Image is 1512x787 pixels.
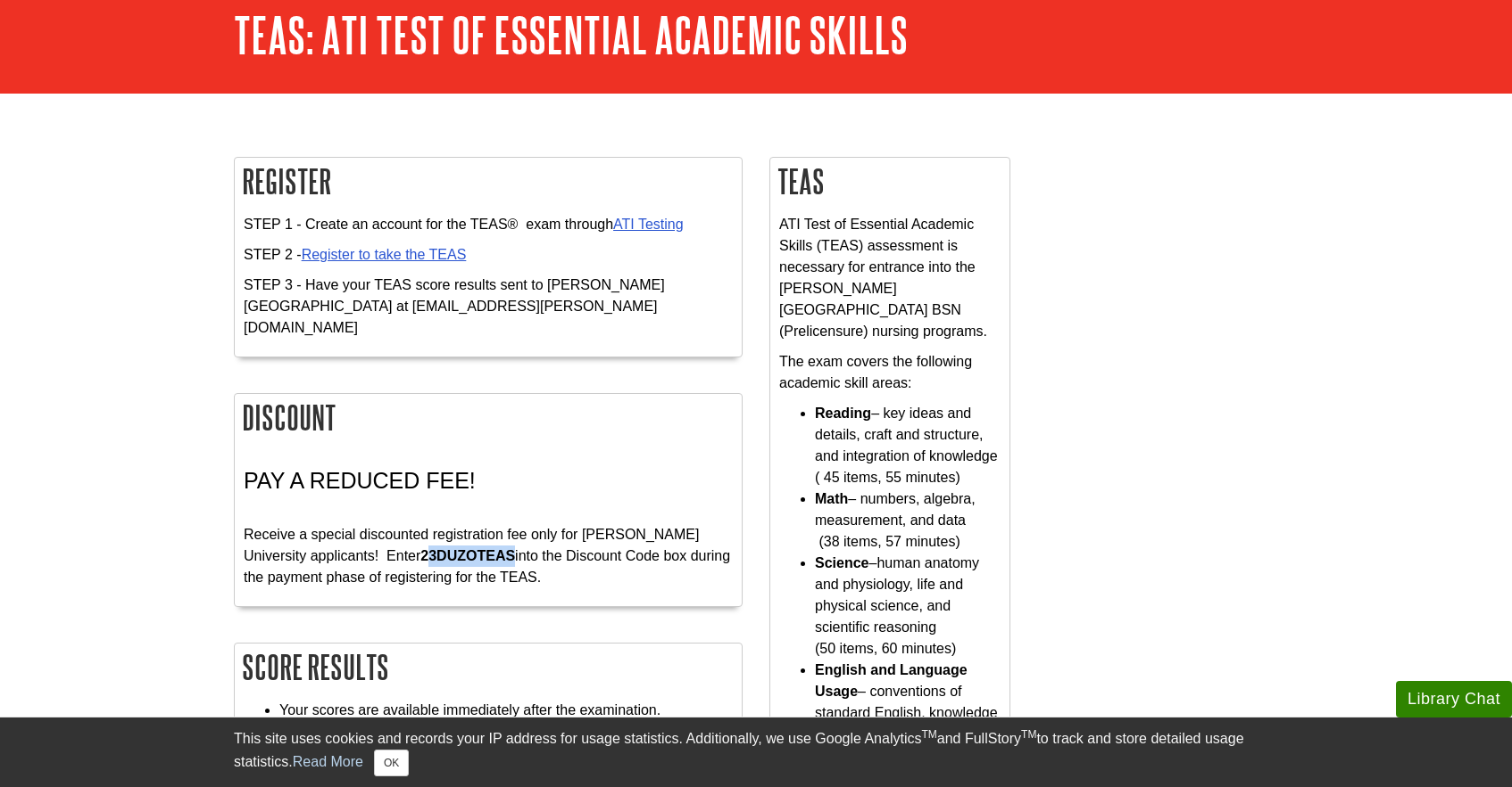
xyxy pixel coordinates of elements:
[244,275,733,339] p: STEP 3 - Have your TEAS score results sent to [PERSON_NAME][GEOGRAPHIC_DATA] at [EMAIL_ADDRESS][P...
[779,351,1001,394] p: The exam covers the following academic skill areas:
[235,158,742,205] h2: Register
[244,468,733,494] h3: PAY A REDUCED FEE!
[815,662,968,699] strong: English and Language Usage
[779,214,1001,342] p: ATI Test of Essential Academic Skills (TEAS) assessment is necessary for entrance into the [PERSO...
[244,214,733,235] p: STEP 1 - Create an account for the TEAS® exam through
[815,491,848,506] strong: Math
[1396,681,1512,717] button: Library Chat
[815,403,1001,488] li: – key ideas and details, craft and structure, and integration of knowledge ( 45 items, 55 minutes)
[770,158,1009,205] h2: TEAS
[374,750,409,776] button: Close
[235,394,742,441] h2: Discount
[234,728,1278,776] div: This site uses cookies and records your IP address for usage statistics. Additionally, we use Goo...
[815,555,868,570] strong: Science
[302,247,467,262] a: Register to take the TEAS
[244,503,733,588] p: Receive a special discounted registration fee only for [PERSON_NAME] University applicants! Enter...
[921,728,936,741] sup: TM
[279,700,733,721] li: Your scores are available immediately after the examination.
[613,217,684,232] a: ATI Testing
[1021,728,1036,741] sup: TM
[244,244,733,266] p: STEP 2 -
[420,548,515,563] strong: 23DUZOTEAS
[235,644,742,691] h2: Score Results
[293,754,363,769] a: Read More
[815,488,1001,553] li: – numbers, algebra, measurement, and data (38 items, 57 minutes)
[815,406,871,421] strong: Reading
[234,7,908,62] a: TEAS: ATI Test of Essential Academic Skills
[815,553,1001,660] li: –human anatomy and physiology, life and physical science, and scientific reasoning (50 items, 60 ...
